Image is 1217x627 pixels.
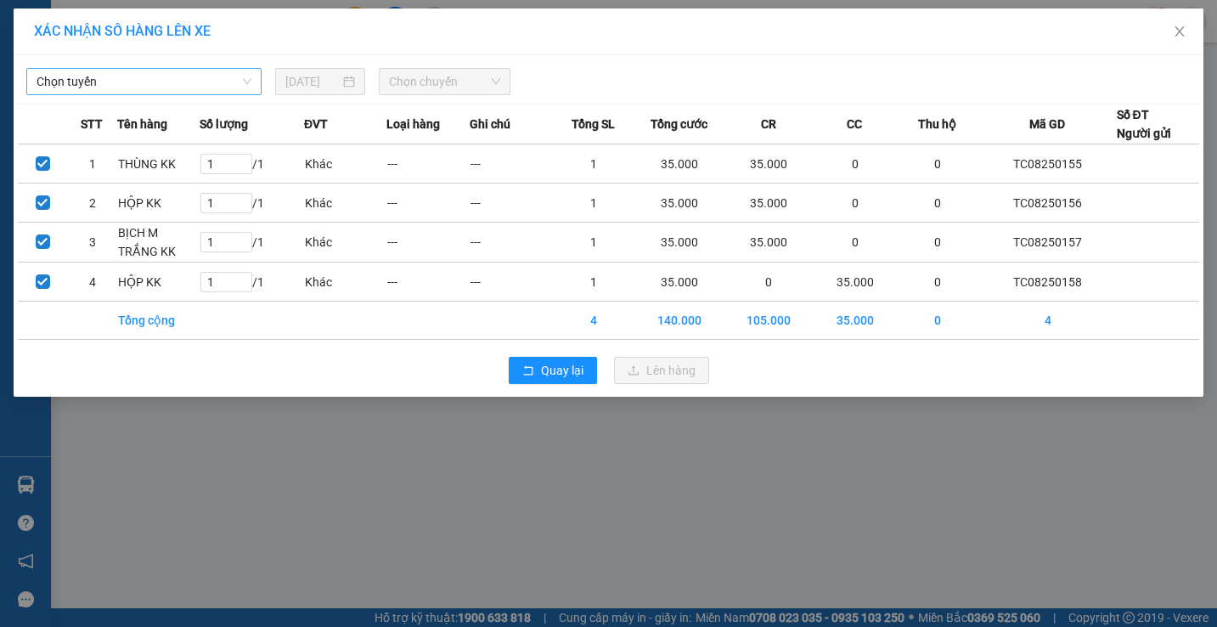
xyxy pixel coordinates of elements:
[552,223,634,263] td: 1
[386,115,440,133] span: Loại hàng
[761,115,776,133] span: CR
[979,144,1117,184] td: TC08250155
[896,223,978,263] td: 0
[386,223,469,263] td: ---
[200,184,304,223] td: / 1
[386,144,469,184] td: ---
[81,115,103,133] span: STT
[552,263,634,302] td: 1
[117,144,200,184] td: THÙNG KK
[896,263,978,302] td: 0
[814,144,896,184] td: 0
[541,361,583,380] span: Quay lại
[304,115,328,133] span: ĐVT
[918,115,956,133] span: Thu hộ
[509,357,597,384] button: rollbackQuay lại
[386,263,469,302] td: ---
[67,223,116,263] td: 3
[635,302,724,340] td: 140.000
[67,184,116,223] td: 2
[724,144,814,184] td: 35.000
[896,144,978,184] td: 0
[1029,115,1065,133] span: Mã GD
[117,263,200,302] td: HỘP KK
[1173,25,1186,38] span: close
[117,223,200,263] td: BỊCH M TRẮNG KK
[814,302,896,340] td: 35.000
[200,223,304,263] td: / 1
[979,263,1117,302] td: TC08250158
[572,115,615,133] span: Tổng SL
[67,263,116,302] td: 4
[552,144,634,184] td: 1
[200,144,304,184] td: / 1
[635,144,724,184] td: 35.000
[37,69,251,94] span: Chọn tuyến
[304,184,386,223] td: Khác
[117,115,167,133] span: Tên hàng
[724,263,814,302] td: 0
[814,223,896,263] td: 0
[1117,105,1171,143] div: Số ĐT Người gửi
[635,263,724,302] td: 35.000
[470,184,552,223] td: ---
[285,72,340,91] input: 13/08/2025
[470,144,552,184] td: ---
[470,115,510,133] span: Ghi chú
[304,263,386,302] td: Khác
[635,223,724,263] td: 35.000
[304,223,386,263] td: Khác
[651,115,707,133] span: Tổng cước
[979,223,1117,263] td: TC08250157
[724,184,814,223] td: 35.000
[847,115,862,133] span: CC
[724,223,814,263] td: 35.000
[470,263,552,302] td: ---
[117,302,200,340] td: Tổng cộng
[200,263,304,302] td: / 1
[635,184,724,223] td: 35.000
[614,357,709,384] button: uploadLên hàng
[724,302,814,340] td: 105.000
[814,263,896,302] td: 35.000
[552,184,634,223] td: 1
[814,184,896,223] td: 0
[304,144,386,184] td: Khác
[117,184,200,223] td: HỘP KK
[470,223,552,263] td: ---
[896,302,978,340] td: 0
[67,144,116,184] td: 1
[34,23,211,39] span: XÁC NHẬN SỐ HÀNG LÊN XE
[979,302,1117,340] td: 4
[522,364,534,378] span: rollback
[979,184,1117,223] td: TC08250156
[200,115,248,133] span: Số lượng
[386,184,469,223] td: ---
[389,69,500,94] span: Chọn chuyến
[896,184,978,223] td: 0
[552,302,634,340] td: 4
[1156,8,1203,56] button: Close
